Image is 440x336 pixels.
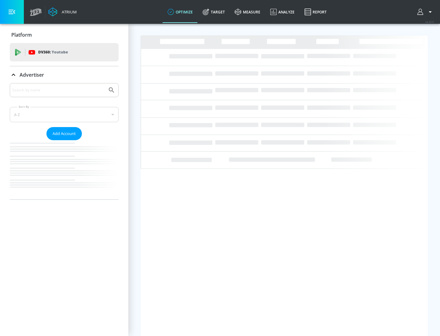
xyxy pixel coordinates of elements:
[10,140,119,199] nav: list of Advertiser
[11,31,32,38] p: Platform
[52,49,68,55] p: Youtube
[53,130,76,137] span: Add Account
[38,49,68,56] p: DV360:
[46,127,82,140] button: Add Account
[265,1,299,23] a: Analyze
[230,1,265,23] a: measure
[163,1,198,23] a: optimize
[10,43,119,61] div: DV360: Youtube
[10,107,119,122] div: A-Z
[10,26,119,43] div: Platform
[425,20,434,24] span: v 4.32.0
[10,83,119,199] div: Advertiser
[10,66,119,83] div: Advertiser
[20,71,44,78] p: Advertiser
[12,86,105,94] input: Search by name
[299,1,332,23] a: Report
[198,1,230,23] a: Target
[59,9,77,15] div: Atrium
[48,7,77,16] a: Atrium
[17,105,31,109] label: Sort By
